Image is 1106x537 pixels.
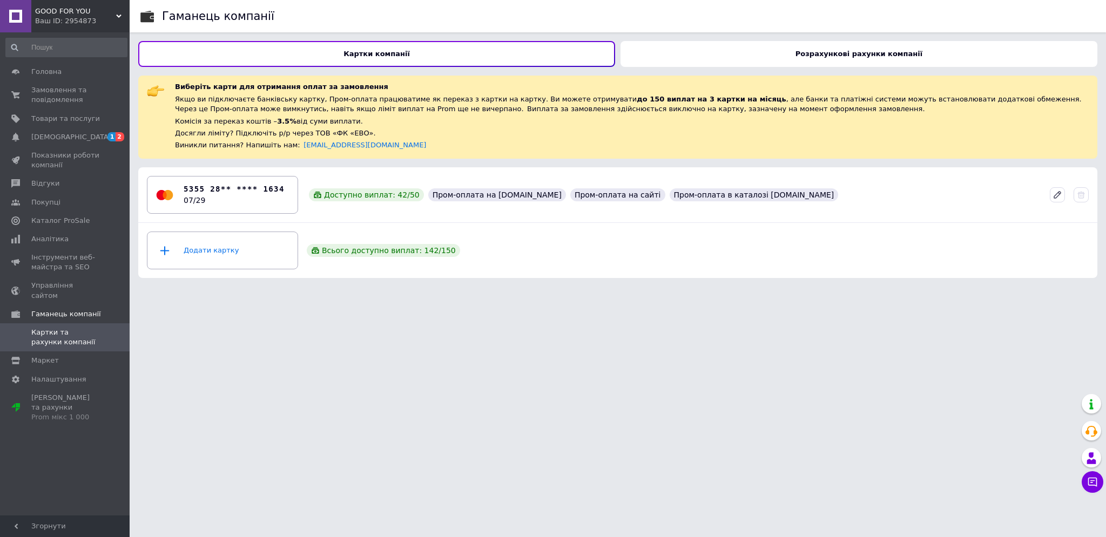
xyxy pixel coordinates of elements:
[154,234,291,267] div: Додати картку
[795,50,922,58] b: Розрахункові рахунки компанії
[277,117,296,125] span: 3.5%
[31,253,100,272] span: Інструменти веб-майстра та SEO
[175,83,388,91] span: Виберіть карти для отримання оплат за замовлення
[31,412,100,422] div: Prom мікс 1 000
[31,85,100,105] span: Замовлення та повідомлення
[31,393,100,423] span: [PERSON_NAME] та рахунки
[304,141,426,149] a: [EMAIL_ADDRESS][DOMAIN_NAME]
[107,132,116,141] span: 1
[637,95,786,103] span: до 150 виплат на 3 картки на місяць
[31,151,100,170] span: Показники роботи компанії
[31,198,60,207] span: Покупці
[5,38,127,57] input: Пошук
[31,309,101,319] span: Гаманець компанії
[35,16,130,26] div: Ваш ID: 2954873
[175,117,1089,127] div: Комісія за переказ коштів – від суми виплати.
[31,375,86,384] span: Налаштування
[31,67,62,77] span: Головна
[309,188,424,201] div: Доступно виплат: 42 / 50
[1082,471,1103,493] button: Чат з покупцем
[307,244,460,257] div: Всього доступно виплат: 142 / 150
[175,94,1089,114] div: Якщо ви підключаєте банківську картку, Пром-оплата працюватиме як переказ з картки на картку. Ви ...
[31,216,90,226] span: Каталог ProSale
[31,281,100,300] span: Управління сайтом
[175,140,1089,150] div: Виникли питання? Напишіть нам:
[162,11,274,22] div: Гаманець компанії
[31,114,100,124] span: Товари та послуги
[35,6,116,16] span: GOOD FOR YOU
[31,328,100,347] span: Картки та рахунки компанії
[31,356,59,365] span: Маркет
[343,50,410,58] b: Картки компанії
[570,188,665,201] div: Пром-оплата на сайті
[175,128,1089,138] div: Досягли ліміту? Підключіть р/р через ТОВ «ФК «ЕВО».
[670,188,839,201] div: Пром-оплата в каталозі [DOMAIN_NAME]
[31,234,69,244] span: Аналітика
[147,82,164,99] img: :point_right:
[428,188,566,201] div: Пром-оплата на [DOMAIN_NAME]
[31,179,59,188] span: Відгуки
[116,132,124,141] span: 2
[31,132,111,142] span: [DEMOGRAPHIC_DATA]
[184,196,205,205] time: 07/29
